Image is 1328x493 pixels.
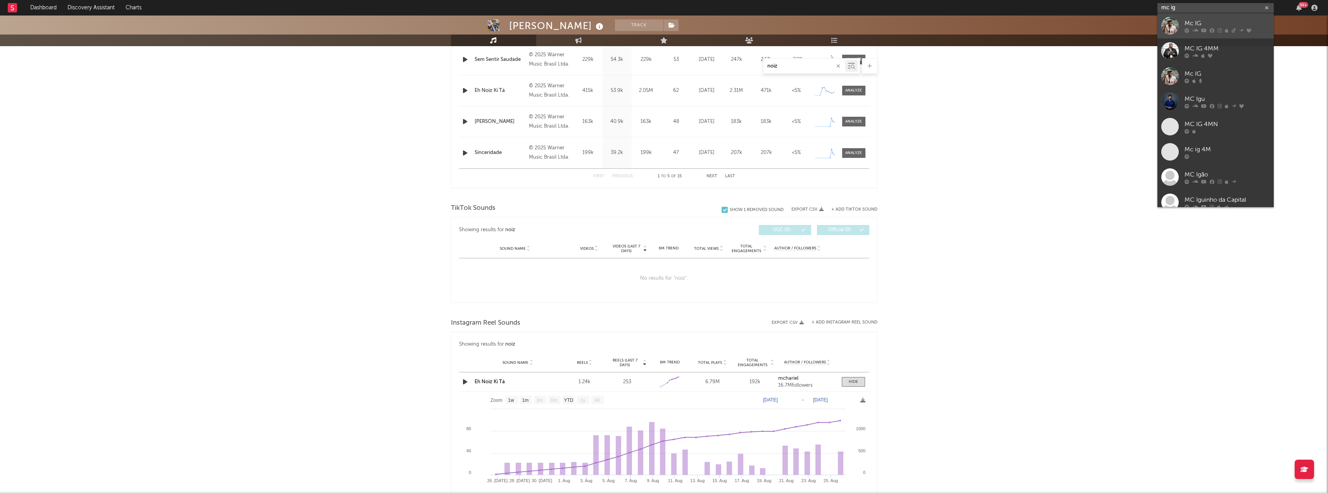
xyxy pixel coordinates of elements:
text: 11. Aug [668,478,682,483]
div: 199k [575,149,601,157]
text: 19. Aug [756,478,771,483]
button: Track [615,19,663,31]
button: Export CSV [772,320,804,325]
div: <5% [783,149,809,157]
button: Export CSV [791,207,824,212]
span: Instagram Reel Sounds [451,318,520,328]
div: Mc IG [1185,19,1270,28]
div: 53 [663,56,690,64]
text: 40 [466,448,471,453]
a: [PERSON_NAME] [475,118,525,126]
input: Search by song name or URL [763,63,845,69]
div: 48 [663,118,690,126]
text: 9. Aug [647,478,659,483]
div: 53.9k [604,87,630,95]
div: 163k [634,118,659,126]
text: 0 [863,470,865,475]
div: 207k [753,149,779,157]
div: MC IG 4MM [1185,44,1270,53]
div: 207k [724,149,749,157]
div: 6.79M [693,378,732,386]
span: Author / Followers [784,360,826,365]
span: UGC ( 0 ) [764,228,800,232]
text: [DATE] [813,397,828,403]
text: 80 [466,426,471,431]
span: Reels [577,360,588,365]
a: mchariel [778,376,836,381]
div: 247k [724,56,749,64]
div: 183k [753,118,779,126]
span: Total Plays [698,360,722,365]
text: 30. [DATE] [532,478,552,483]
button: UGC(0) [759,225,811,235]
div: Show 1 Removed Sound [730,208,784,213]
span: Sound Name [503,360,528,365]
text: 500 [858,448,865,453]
button: Previous [612,174,633,178]
div: 6M Trend [651,360,689,365]
div: 253 [608,378,647,386]
div: 229k [634,56,659,64]
div: [DATE] [694,56,720,64]
div: 6M Trend [651,246,687,251]
div: MC IG 4MN [1185,119,1270,129]
text: 0 [468,470,471,475]
div: Mc IG [1185,69,1270,78]
div: 1.24k [565,378,604,386]
button: + Add Instagram Reel Sound [812,320,877,325]
a: Eh Noiz Ki Tá [475,87,525,95]
div: <5% [783,118,809,126]
text: 26. [DATE] [487,478,508,483]
div: 415k [575,87,601,95]
strong: mchariel [778,376,798,381]
div: 229k [575,56,601,64]
div: 99 + [1299,2,1308,8]
span: Total Engagements [736,358,770,367]
text: 7. Aug [625,478,637,483]
div: © 2025 Warner Music Brasil Ltda. [529,144,571,162]
text: 1w [508,398,514,403]
span: TikTok Sounds [451,204,496,213]
a: Sem Sentir Saudade [475,56,525,64]
div: Mc ig 4M [1185,145,1270,154]
a: MC IG 4MN [1157,114,1274,139]
text: 1y [580,398,585,403]
input: Search for artists [1157,3,1274,13]
button: + Add TikTok Sound [824,208,877,212]
text: All [594,398,599,403]
text: 17. Aug [734,478,749,483]
div: 40.9k [604,118,630,126]
text: 1m [522,398,528,403]
text: 25. Aug [823,478,838,483]
a: Mc IG [1157,13,1274,38]
button: 99+ [1296,5,1302,11]
span: Official ( 0 ) [822,228,858,232]
text: 23. Aug [801,478,815,483]
div: 247k [753,56,779,64]
div: 183k [724,118,749,126]
text: 6m [551,398,557,403]
text: 28. [DATE] [509,478,530,483]
text: 3. Aug [580,478,592,483]
text: Zoom [490,398,503,403]
div: © 2025 Warner Music Brasil Ltda. [529,50,571,69]
div: [DATE] [694,149,720,157]
a: MC Igão [1157,164,1274,190]
div: MC Igu [1185,94,1270,104]
span: to [661,175,666,178]
button: Official(0) [817,225,869,235]
text: → [800,397,805,403]
button: Next [706,174,717,178]
div: 39.2k [604,149,630,157]
a: Sinceridade [475,149,525,157]
div: 192k [736,378,774,386]
span: Videos (last 7 days) [611,244,642,253]
button: First [593,174,604,178]
div: Showing results for [459,340,869,349]
span: Sound Name [500,246,526,251]
a: MC Iguinho da Capital [1157,190,1274,215]
div: ~ 80 % [783,56,809,64]
div: 54.3k [604,56,630,64]
text: 1. Aug [558,478,570,483]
